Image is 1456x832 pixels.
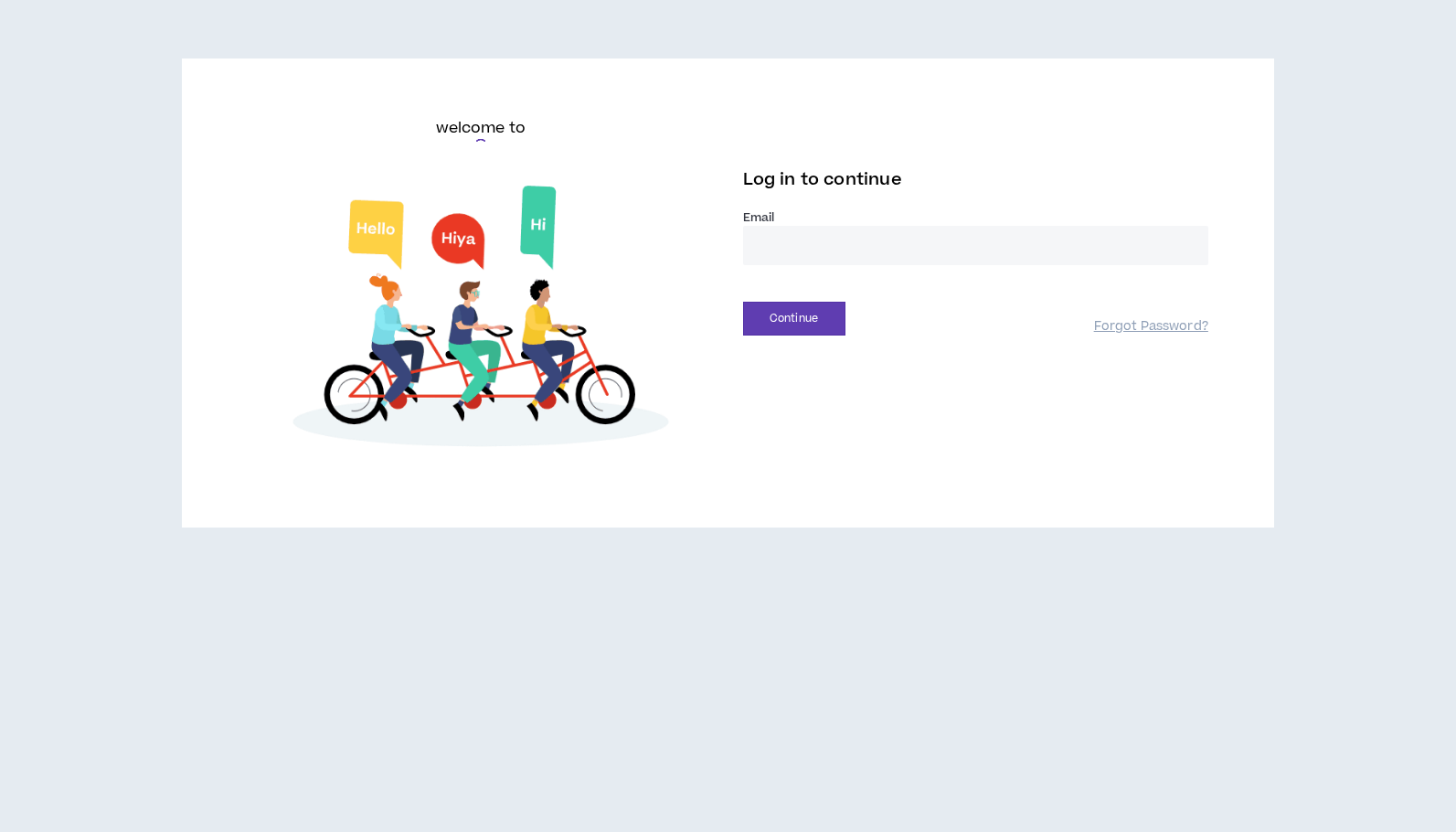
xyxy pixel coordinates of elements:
[743,168,902,191] span: Log in to continue
[436,117,526,139] h6: welcome to
[743,209,1208,226] label: Email
[743,302,845,336] button: Continue
[248,170,713,469] img: Welcome to Wripple
[1094,318,1208,336] a: Forgot Password?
